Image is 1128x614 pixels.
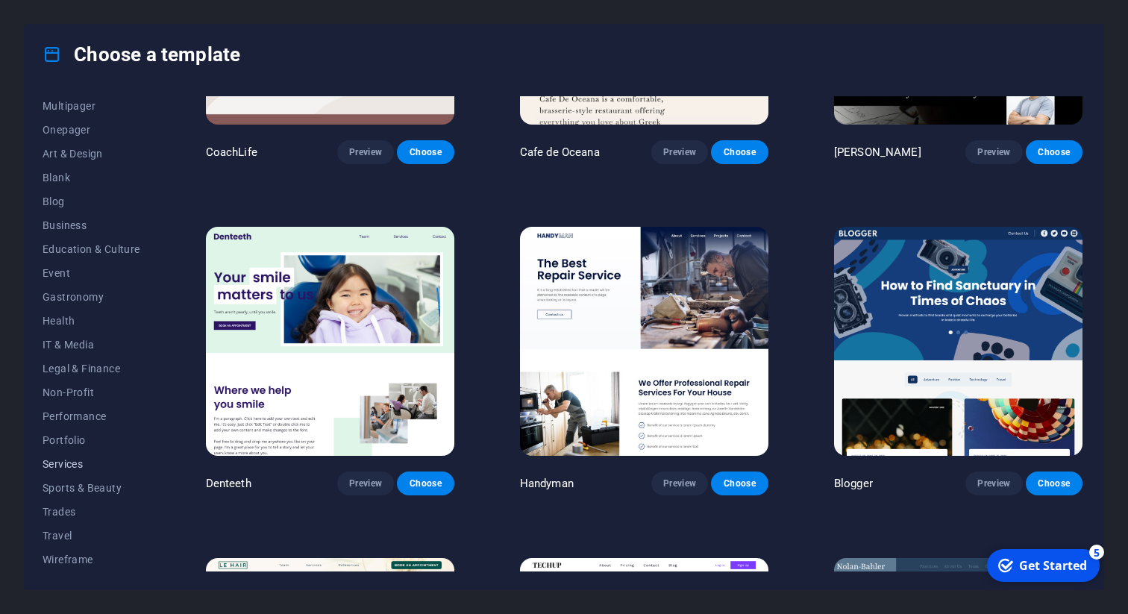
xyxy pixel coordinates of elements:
p: Denteeth [206,476,251,491]
button: Preview [965,140,1022,164]
button: Business [43,213,140,237]
span: Travel [43,530,140,542]
button: Legal & Finance [43,357,140,380]
span: Portfolio [43,434,140,446]
h4: Choose a template [43,43,240,66]
span: Multipager [43,100,140,112]
button: Blank [43,166,140,189]
span: Wireframe [43,554,140,566]
span: Event [43,267,140,279]
button: Wireframe [43,548,140,571]
button: Choose [1026,140,1082,164]
button: Education & Culture [43,237,140,261]
button: IT & Media [43,333,140,357]
span: Choose [409,477,442,489]
span: Preview [349,477,382,489]
span: Gastronomy [43,291,140,303]
button: Preview [651,140,708,164]
button: Non-Profit [43,380,140,404]
span: Preview [977,146,1010,158]
p: Handyman [520,476,574,491]
span: Choose [723,146,756,158]
span: Trades [43,506,140,518]
button: Health [43,309,140,333]
p: [PERSON_NAME] [834,145,921,160]
button: Preview [651,472,708,495]
span: Sports & Beauty [43,482,140,494]
span: Services [43,458,140,470]
button: Event [43,261,140,285]
span: Choose [409,146,442,158]
button: Preview [965,472,1022,495]
p: CoachLife [206,145,257,160]
span: IT & Media [43,339,140,351]
span: Health [43,315,140,327]
button: Choose [711,472,768,495]
button: Blog [43,189,140,213]
span: Non-Profit [43,386,140,398]
button: Preview [337,472,394,495]
span: Performance [43,410,140,422]
button: Onepager [43,118,140,142]
img: Handyman [520,227,768,456]
span: Business [43,219,140,231]
p: Blogger [834,476,873,491]
span: Choose [1038,477,1071,489]
span: Legal & Finance [43,363,140,375]
span: Blog [43,195,140,207]
img: Denteeth [206,227,454,456]
button: Trades [43,500,140,524]
button: Services [43,452,140,476]
button: Performance [43,404,140,428]
span: Education & Culture [43,243,140,255]
span: Preview [663,146,696,158]
button: Art & Design [43,142,140,166]
button: Portfolio [43,428,140,452]
div: 5 [110,1,125,16]
button: Choose [397,472,454,495]
button: Travel [43,524,140,548]
span: Preview [349,146,382,158]
span: Onepager [43,124,140,136]
span: Preview [977,477,1010,489]
button: Choose [711,140,768,164]
button: Multipager [43,94,140,118]
button: Gastronomy [43,285,140,309]
p: Cafe de Oceana [520,145,600,160]
span: Art & Design [43,148,140,160]
img: Blogger [834,227,1082,456]
span: Preview [663,477,696,489]
div: Get Started 5 items remaining, 0% complete [8,6,121,39]
button: Preview [337,140,394,164]
span: Blank [43,172,140,184]
button: Choose [397,140,454,164]
div: Get Started [40,14,108,31]
span: Choose [723,477,756,489]
button: Sports & Beauty [43,476,140,500]
span: Choose [1038,146,1071,158]
button: Choose [1026,472,1082,495]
